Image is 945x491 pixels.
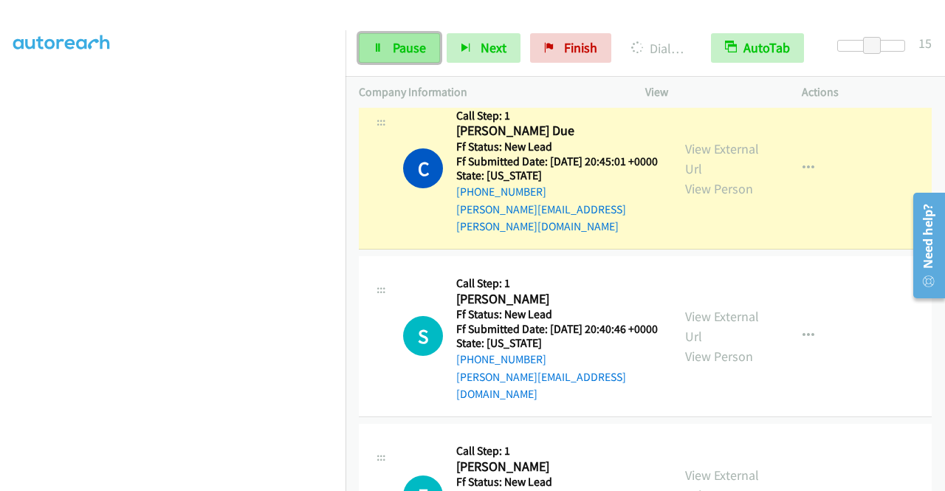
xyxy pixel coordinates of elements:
[530,33,611,63] a: Finish
[456,444,658,459] h5: Call Step: 1
[456,109,659,123] h5: Call Step: 1
[711,33,804,63] button: AutoTab
[456,291,659,308] h2: [PERSON_NAME]
[456,370,626,402] a: [PERSON_NAME][EMAIL_ADDRESS][DOMAIN_NAME]
[685,308,759,345] a: View External Url
[456,276,659,291] h5: Call Step: 1
[456,185,546,199] a: [PHONE_NUMBER]
[359,83,619,101] p: Company Information
[393,39,426,56] span: Pause
[456,322,659,337] h5: Ff Submitted Date: [DATE] 20:40:46 +0000
[918,33,932,53] div: 15
[645,83,775,101] p: View
[456,140,659,154] h5: Ff Status: New Lead
[456,307,659,322] h5: Ff Status: New Lead
[456,123,659,140] h2: [PERSON_NAME] Due
[685,180,753,197] a: View Person
[456,202,626,234] a: [PERSON_NAME][EMAIL_ADDRESS][PERSON_NAME][DOMAIN_NAME]
[564,39,597,56] span: Finish
[403,316,443,356] div: The call is yet to be attempted
[456,154,659,169] h5: Ff Submitted Date: [DATE] 20:45:01 +0000
[802,83,932,101] p: Actions
[403,148,443,188] h1: C
[685,348,753,365] a: View Person
[456,168,659,183] h5: State: [US_STATE]
[456,459,658,475] h2: [PERSON_NAME]
[685,140,759,177] a: View External Url
[359,33,440,63] a: Pause
[403,316,443,356] h1: S
[456,352,546,366] a: [PHONE_NUMBER]
[456,475,658,490] h5: Ff Status: New Lead
[447,33,520,63] button: Next
[456,336,659,351] h5: State: [US_STATE]
[903,187,945,304] iframe: Resource Center
[481,39,506,56] span: Next
[631,38,684,58] p: Dialing [PERSON_NAME] Due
